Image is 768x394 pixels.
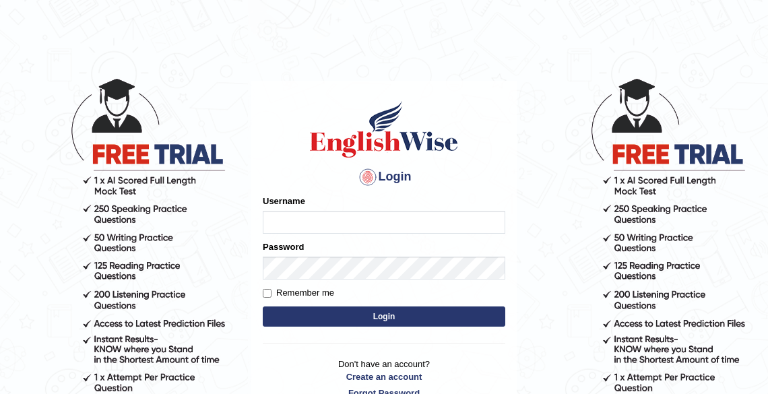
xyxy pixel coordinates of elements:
[263,195,305,207] label: Username
[263,370,505,383] a: Create an account
[307,99,461,160] img: Logo of English Wise sign in for intelligent practice with AI
[263,240,304,253] label: Password
[263,306,505,327] button: Login
[263,286,334,300] label: Remember me
[263,289,271,298] input: Remember me
[263,166,505,188] h4: Login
